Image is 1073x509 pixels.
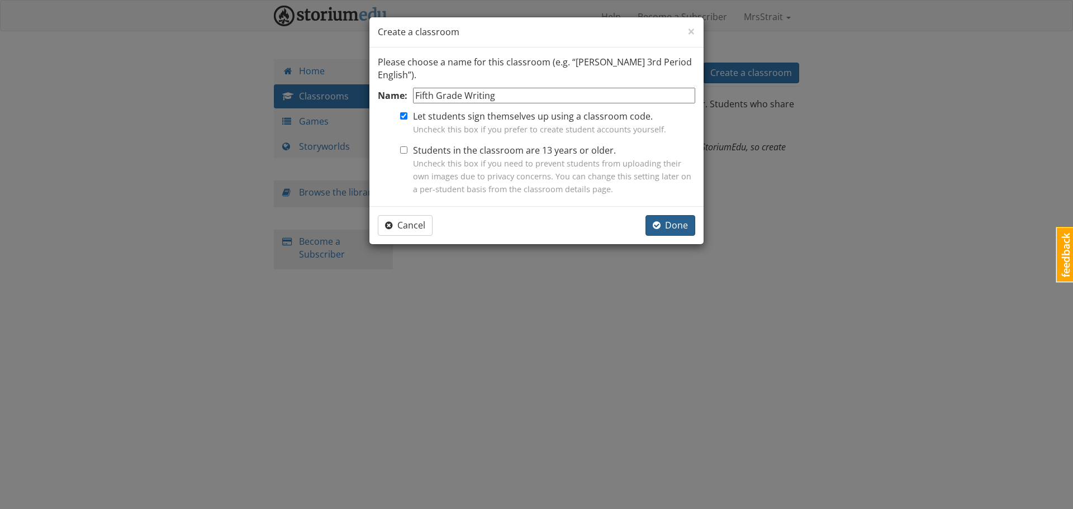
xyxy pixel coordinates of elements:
[385,219,425,231] span: Cancel
[413,158,691,194] span: Uncheck this box if you need to prevent students from uploading their own images due to privacy c...
[378,56,695,82] p: Please choose a name for this classroom (e.g. “[PERSON_NAME] 3rd Period English”).
[653,219,688,231] span: Done
[645,215,695,236] button: Done
[378,89,407,102] label: Name:
[413,110,666,136] label: Let students sign themselves up using a classroom code.
[369,17,704,47] div: Create a classroom
[413,124,666,135] span: Uncheck this box if you prefer to create student accounts yourself.
[687,22,695,40] span: ×
[378,215,433,236] button: Cancel
[413,144,695,195] label: Students in the classroom are 13 years or older.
